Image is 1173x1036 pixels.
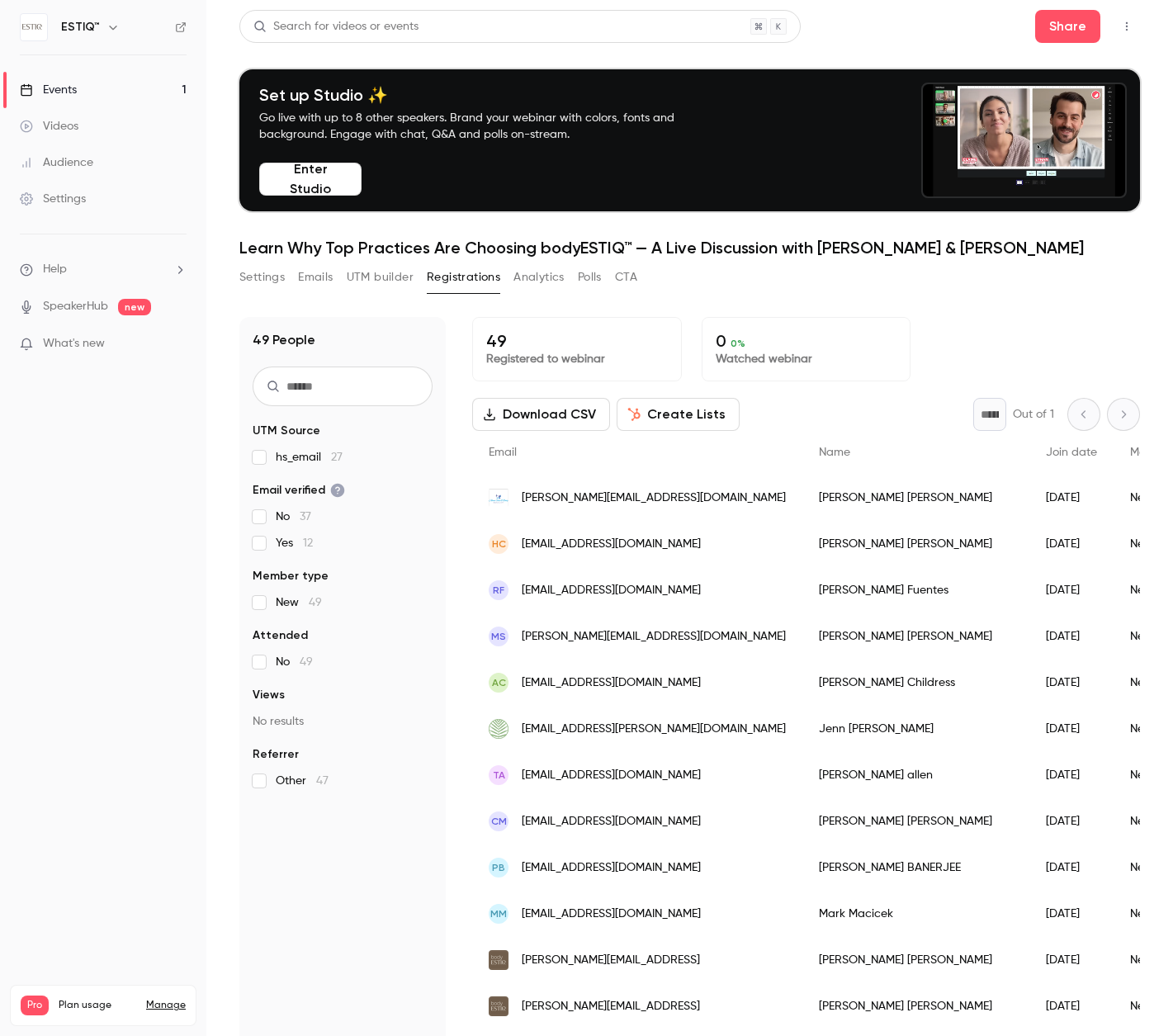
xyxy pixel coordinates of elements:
div: [PERSON_NAME] [PERSON_NAME] [802,613,1029,660]
div: [PERSON_NAME] [PERSON_NAME] [802,983,1029,1029]
p: Go live with up to 8 other speakers. Brand your webinar with colors, fonts and background. Engage... [259,110,713,143]
div: [DATE] [1029,798,1114,844]
div: [DATE] [1029,660,1114,706]
p: Out of 1 [1013,406,1054,423]
div: [DATE] [1029,983,1114,1029]
div: Mark Macicek [802,891,1029,937]
span: No [276,654,313,670]
span: No [276,509,311,525]
span: RF [493,583,504,598]
span: 0 % [731,338,745,349]
span: MS [491,629,506,644]
span: Join date [1046,447,1097,458]
div: [DATE] [1029,891,1114,937]
p: 49 [486,331,668,351]
span: [PERSON_NAME][EMAIL_ADDRESS][DOMAIN_NAME] [522,628,786,646]
span: [EMAIL_ADDRESS][PERSON_NAME][DOMAIN_NAME] [522,721,786,738]
span: CM [491,814,507,829]
span: Name [819,447,850,458]
span: [EMAIL_ADDRESS][DOMAIN_NAME] [522,906,701,923]
h1: Learn Why Top Practices Are Choosing bodyESTIQ™ — A Live Discussion with [PERSON_NAME] & [PERSON_... [239,238,1140,258]
div: [PERSON_NAME] Fuentes [802,567,1029,613]
span: Other [276,773,329,789]
a: SpeakerHub [43,298,108,315]
div: [DATE] [1029,706,1114,752]
span: 12 [303,537,313,549]
span: [PERSON_NAME][EMAIL_ADDRESS] [522,952,700,969]
span: Email verified [253,482,345,499]
div: Audience [20,154,93,171]
span: Pro [21,996,49,1015]
div: [DATE] [1029,844,1114,891]
a: Manage [146,999,186,1012]
span: PB [492,860,505,875]
div: Events [20,82,77,98]
span: AC [492,675,506,690]
span: ta [493,768,505,783]
span: [EMAIL_ADDRESS][DOMAIN_NAME] [522,536,701,553]
div: [PERSON_NAME] BANERJEE [802,844,1029,891]
button: UTM builder [347,264,414,291]
h4: Set up Studio ✨ [259,85,713,105]
div: Videos [20,118,78,135]
span: New [276,594,322,611]
span: 49 [300,656,313,668]
h6: ESTIQ™ [61,19,100,35]
img: estiq.ai [489,950,508,970]
li: help-dropdown-opener [20,261,187,278]
button: Emails [298,264,333,291]
span: [EMAIL_ADDRESS][DOMAIN_NAME] [522,767,701,784]
span: [EMAIL_ADDRESS][DOMAIN_NAME] [522,582,701,599]
div: [DATE] [1029,613,1114,660]
button: CTA [615,264,637,291]
div: [PERSON_NAME] [PERSON_NAME] [802,937,1029,983]
span: 49 [309,597,322,608]
span: [EMAIL_ADDRESS][DOMAIN_NAME] [522,674,701,692]
button: Analytics [513,264,565,291]
span: Member type [253,568,329,584]
span: [EMAIL_ADDRESS][DOMAIN_NAME] [522,859,701,877]
button: Create Lists [617,398,740,431]
img: estiq.ai [489,996,508,1016]
div: [DATE] [1029,475,1114,521]
button: Share [1035,10,1100,43]
span: [EMAIL_ADDRESS][DOMAIN_NAME] [522,813,701,830]
span: new [118,299,151,315]
img: aboutfaceandbodykaty.com [489,488,508,508]
span: hs_email [276,449,343,466]
div: [PERSON_NAME] [PERSON_NAME] [802,521,1029,567]
button: Download CSV [472,398,610,431]
span: Yes [276,535,313,551]
div: [DATE] [1029,937,1114,983]
span: 47 [316,775,329,787]
span: Views [253,687,285,703]
section: facet-groups [253,423,433,789]
button: Polls [578,264,602,291]
span: Plan usage [59,999,136,1012]
span: Email [489,447,517,458]
span: 27 [331,452,343,463]
div: Settings [20,191,86,207]
span: [PERSON_NAME][EMAIL_ADDRESS] [522,998,700,1015]
button: Settings [239,264,285,291]
span: What's new [43,335,105,352]
div: [PERSON_NAME] [PERSON_NAME] [802,475,1029,521]
p: 0 [716,331,897,351]
img: ESTIQ™ [21,14,47,40]
div: Search for videos or events [253,18,419,35]
span: MM [490,906,507,921]
span: 37 [300,511,311,523]
span: [PERSON_NAME][EMAIL_ADDRESS][DOMAIN_NAME] [522,490,786,507]
span: UTM Source [253,423,320,439]
span: Referrer [253,746,299,763]
p: Watched webinar [716,351,897,367]
span: HC [492,537,506,551]
button: Enter Studio [259,163,362,196]
div: [DATE] [1029,521,1114,567]
button: Registrations [427,264,500,291]
div: [PERSON_NAME] allen [802,752,1029,798]
span: Attended [253,627,308,644]
div: [PERSON_NAME] [PERSON_NAME] [802,798,1029,844]
div: Jenn [PERSON_NAME] [802,706,1029,752]
span: Help [43,261,67,278]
